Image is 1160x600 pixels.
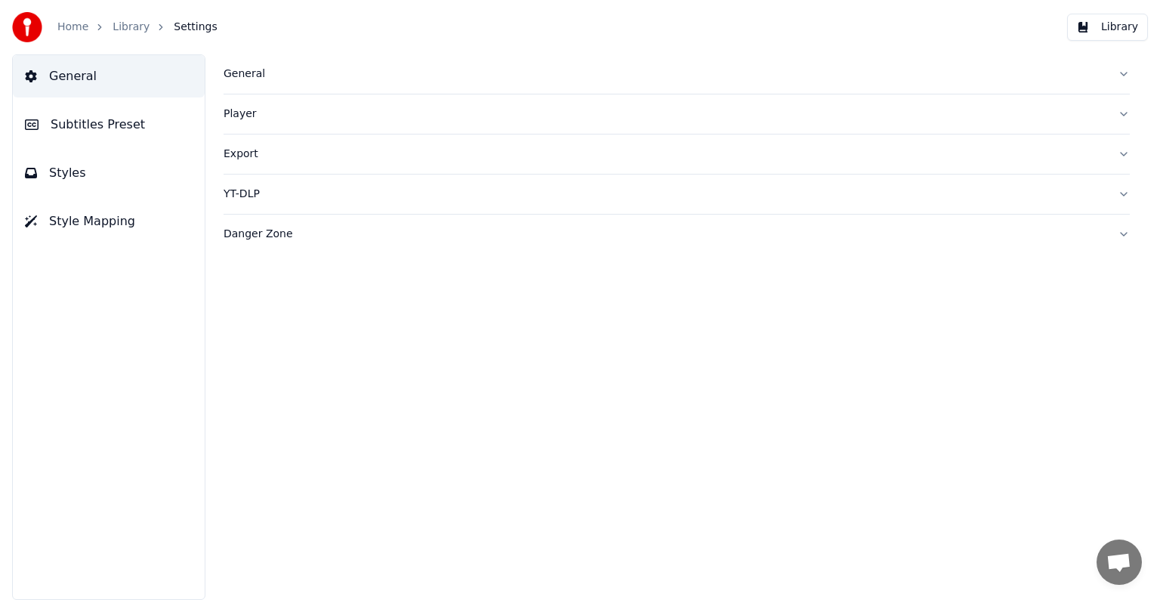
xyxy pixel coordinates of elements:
[13,152,205,194] button: Styles
[1067,14,1148,41] button: Library
[1097,540,1142,585] div: Open chat
[13,200,205,243] button: Style Mapping
[13,104,205,146] button: Subtitles Preset
[51,116,145,134] span: Subtitles Preset
[224,107,1106,122] div: Player
[57,20,217,35] nav: breadcrumb
[224,215,1130,254] button: Danger Zone
[224,54,1130,94] button: General
[224,66,1106,82] div: General
[49,67,97,85] span: General
[224,187,1106,202] div: YT-DLP
[57,20,88,35] a: Home
[224,175,1130,214] button: YT-DLP
[13,55,205,97] button: General
[224,135,1130,174] button: Export
[174,20,217,35] span: Settings
[224,227,1106,242] div: Danger Zone
[12,12,42,42] img: youka
[49,164,86,182] span: Styles
[224,94,1130,134] button: Player
[224,147,1106,162] div: Export
[49,212,135,230] span: Style Mapping
[113,20,150,35] a: Library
